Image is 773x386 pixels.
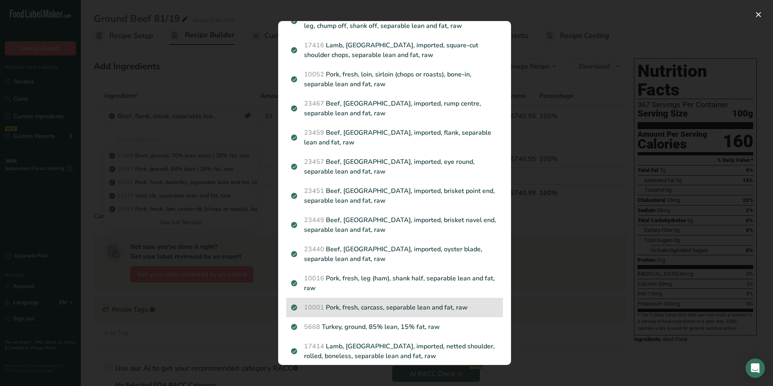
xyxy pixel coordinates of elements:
span: 23440 [304,245,324,254]
span: 23451 [304,187,324,195]
p: Beef, [GEOGRAPHIC_DATA], imported, rump centre, separable lean and fat, raw [291,99,498,118]
span: 23449 [304,216,324,225]
p: Turkey, ground, 85% lean, 15% fat, raw [291,322,498,332]
p: Pork, fresh, carcass, separable lean and fat, raw [291,303,498,312]
p: Pork, fresh, loin, sirloin (chops or roasts), bone-in, separable lean and fat, raw [291,70,498,89]
span: 10016 [304,274,324,283]
span: 17416 [304,41,324,50]
span: 23459 [304,128,324,137]
p: Pork, fresh, leg (ham), shank half, separable lean and fat, raw [291,274,498,293]
span: 10052 [304,70,324,79]
p: Beef, [GEOGRAPHIC_DATA], imported, brisket point end, separable lean and fat, raw [291,186,498,206]
p: Beef, [GEOGRAPHIC_DATA], imported, eye round, separable lean and fat, raw [291,157,498,176]
span: 17414 [304,342,324,351]
span: 5668 [304,322,320,331]
span: 10001 [304,303,324,312]
p: Lamb, [GEOGRAPHIC_DATA], imported, netted shoulder, rolled, boneless, separable lean and fat, raw [291,341,498,361]
p: Lamb, [GEOGRAPHIC_DATA], imported, tunnel-boned leg, chump off, shank off, separable lean and fat... [291,11,498,31]
div: Open Intercom Messenger [746,358,765,378]
p: Beef, [GEOGRAPHIC_DATA], imported, oyster blade, separable lean and fat, raw [291,244,498,264]
span: 23467 [304,99,324,108]
span: 23457 [304,157,324,166]
p: Lamb, [GEOGRAPHIC_DATA], imported, square-cut shoulder chops, separable lean and fat, raw [291,40,498,60]
p: Beef, [GEOGRAPHIC_DATA], imported, flank, separable lean and fat, raw [291,128,498,147]
p: Beef, [GEOGRAPHIC_DATA], imported, brisket navel end, separable lean and fat, raw [291,215,498,235]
